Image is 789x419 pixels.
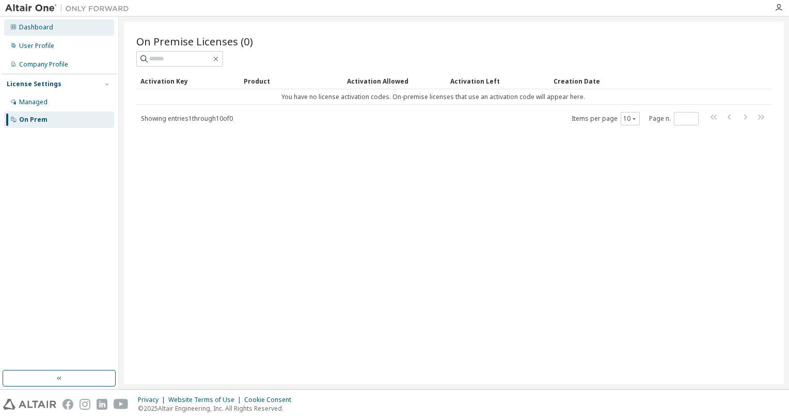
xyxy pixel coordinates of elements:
[347,73,442,89] div: Activation Allowed
[62,399,73,410] img: facebook.svg
[19,42,54,50] div: User Profile
[80,399,90,410] img: instagram.svg
[244,73,339,89] div: Product
[138,396,168,404] div: Privacy
[19,23,53,31] div: Dashboard
[3,399,56,410] img: altair_logo.svg
[19,116,48,124] div: On Prem
[7,80,61,88] div: License Settings
[554,73,726,89] div: Creation Date
[244,396,297,404] div: Cookie Consent
[623,115,637,123] button: 10
[138,404,297,413] p: © 2025 Altair Engineering, Inc. All Rights Reserved.
[168,396,244,404] div: Website Terms of Use
[114,399,129,410] img: youtube.svg
[136,34,253,49] span: On Premise Licenses (0)
[19,98,48,106] div: Managed
[141,114,233,123] span: Showing entries 1 through 10 of 0
[140,73,235,89] div: Activation Key
[450,73,545,89] div: Activation Left
[97,399,107,410] img: linkedin.svg
[5,3,134,13] img: Altair One
[19,60,68,69] div: Company Profile
[572,112,640,125] span: Items per page
[649,112,699,125] span: Page n.
[136,89,730,105] td: You have no license activation codes. On-premise licenses that use an activation code will appear...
